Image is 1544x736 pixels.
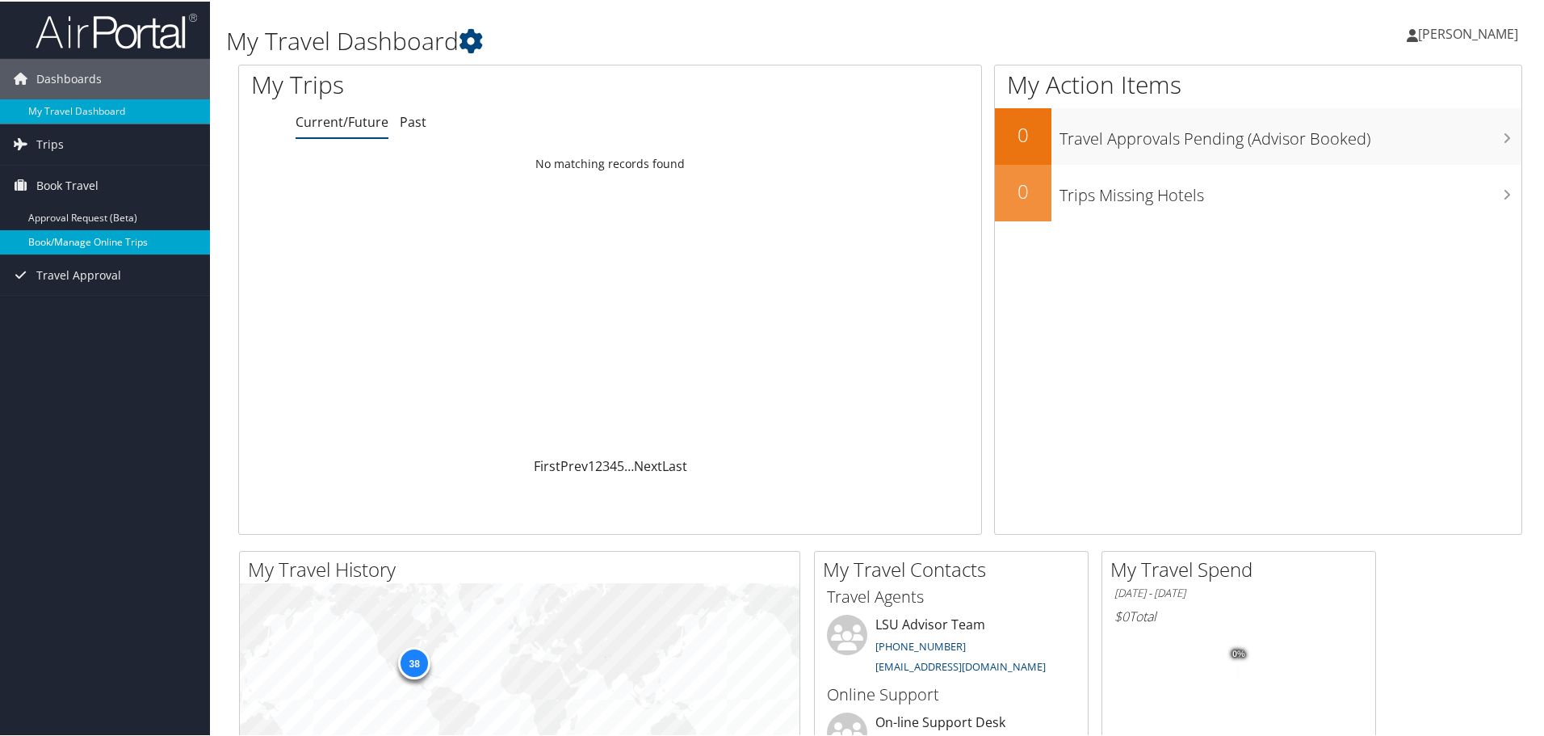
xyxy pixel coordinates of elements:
span: Travel Approval [36,254,121,294]
tspan: 0% [1232,648,1245,658]
span: … [624,456,634,473]
span: Dashboards [36,57,102,98]
h6: [DATE] - [DATE] [1114,584,1363,599]
h3: Travel Agents [827,584,1076,607]
a: 1 [588,456,595,473]
span: Book Travel [36,164,99,204]
a: Prev [560,456,588,473]
img: airportal-logo.png [36,11,197,48]
a: 2 [595,456,602,473]
a: Current/Future [296,111,388,129]
h1: My Travel Dashboard [226,23,1098,57]
a: 3 [602,456,610,473]
h3: Trips Missing Hotels [1059,175,1521,205]
span: [PERSON_NAME] [1418,23,1518,41]
a: 0Trips Missing Hotels [995,163,1521,220]
a: [EMAIL_ADDRESS][DOMAIN_NAME] [875,658,1046,672]
h3: Travel Approvals Pending (Advisor Booked) [1059,118,1521,149]
td: No matching records found [239,148,981,177]
li: LSU Advisor Team [819,613,1084,679]
h2: 0 [995,176,1051,204]
a: 0Travel Approvals Pending (Advisor Booked) [995,107,1521,163]
span: Trips [36,123,64,163]
a: [PHONE_NUMBER] [875,637,966,652]
a: [PERSON_NAME] [1407,8,1534,57]
a: Past [400,111,426,129]
h1: My Action Items [995,66,1521,100]
h1: My Trips [251,66,660,100]
a: First [534,456,560,473]
h2: My Travel Contacts [823,554,1088,582]
a: 4 [610,456,617,473]
span: $0 [1114,606,1129,624]
h6: Total [1114,606,1363,624]
h3: Online Support [827,682,1076,704]
a: 5 [617,456,624,473]
h2: My Travel History [248,554,799,582]
h2: 0 [995,120,1051,147]
div: 38 [398,646,430,678]
a: Next [634,456,662,473]
h2: My Travel Spend [1110,554,1375,582]
a: Last [662,456,687,473]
